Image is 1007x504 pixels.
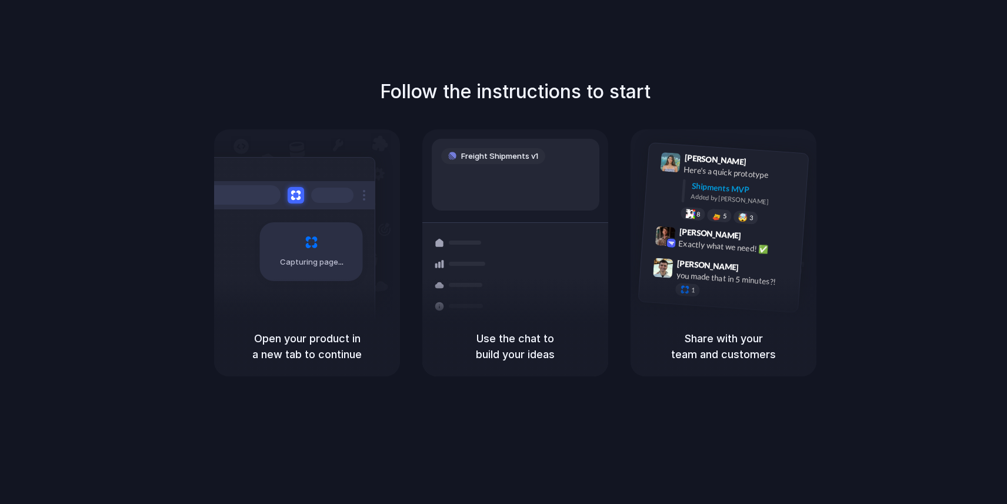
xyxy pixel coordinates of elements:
[750,156,774,171] span: 9:41 AM
[745,231,769,245] span: 9:42 AM
[691,287,695,293] span: 1
[738,213,748,222] div: 🤯
[691,179,800,199] div: Shipments MVP
[380,78,651,106] h1: Follow the instructions to start
[280,256,345,268] span: Capturing page
[676,269,793,289] div: you made that in 5 minutes?!
[678,237,796,257] div: Exactly what we need! ✅
[742,262,766,276] span: 9:47 AM
[749,214,753,221] span: 3
[228,331,386,362] h5: Open your product in a new tab to continue
[645,331,802,362] h5: Share with your team and customers
[683,163,801,183] div: Here's a quick prototype
[679,225,741,242] span: [PERSON_NAME]
[436,331,594,362] h5: Use the chat to build your ideas
[696,211,701,217] span: 8
[461,151,538,162] span: Freight Shipments v1
[677,256,739,273] span: [PERSON_NAME]
[684,151,746,168] span: [PERSON_NAME]
[691,192,799,209] div: Added by [PERSON_NAME]
[723,212,727,219] span: 5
